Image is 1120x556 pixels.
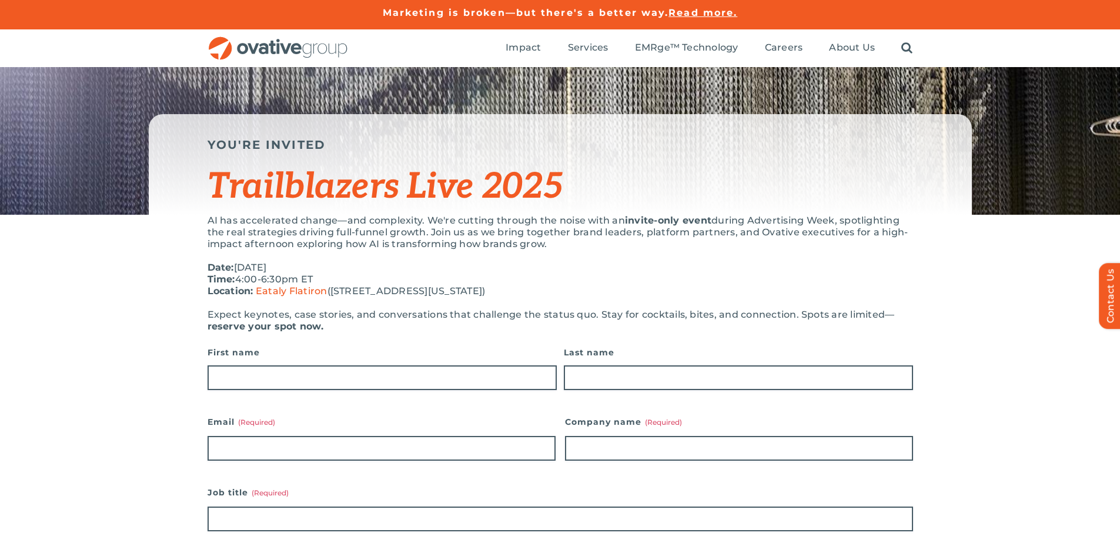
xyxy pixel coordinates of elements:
label: First name [208,344,557,361]
span: EMRge™ Technology [635,42,738,54]
span: Services [568,42,609,54]
a: About Us [829,42,875,55]
a: Search [901,42,912,55]
p: [DATE] 4:00-6:30pm ET ([STREET_ADDRESS][US_STATE]) [208,262,913,297]
a: Impact [506,42,541,55]
p: Expect keynotes, case stories, and conversations that challenge the status quo. Stay for cocktail... [208,309,913,332]
span: (Required) [252,488,289,497]
a: Eataly Flatiron [256,285,327,297]
a: Careers [765,42,803,55]
a: Services [568,42,609,55]
p: AI has accelerated change—and complexity. We're cutting through the noise with an during Advertis... [208,215,913,250]
strong: reserve your spot now. [208,321,323,332]
a: Read more. [668,7,737,18]
label: Email [208,414,556,430]
strong: invite-only event [625,215,711,226]
span: Impact [506,42,541,54]
strong: Location: [208,285,253,297]
span: Careers [765,42,803,54]
label: Last name [564,344,913,361]
label: Job title [208,484,913,501]
span: About Us [829,42,875,54]
label: Company name [565,414,913,430]
a: EMRge™ Technology [635,42,738,55]
a: OG_Full_horizontal_RGB [208,35,349,46]
a: Marketing is broken—but there's a better way. [383,7,669,18]
nav: Menu [506,29,912,67]
span: Trailblazers Live 2025 [208,166,563,208]
span: (Required) [238,418,275,427]
span: (Required) [645,418,682,427]
h5: YOU'RE INVITED [208,138,913,152]
strong: Time: [208,274,235,285]
strong: Date: [208,262,234,273]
